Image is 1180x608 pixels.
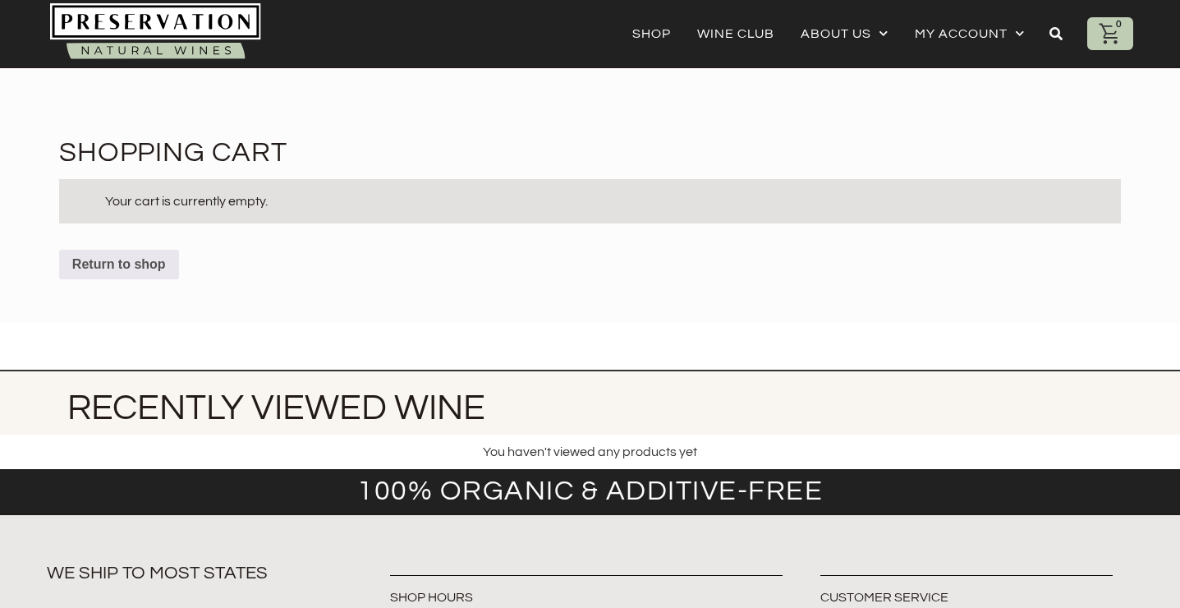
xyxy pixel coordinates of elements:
[801,22,888,45] a: About Us
[57,443,1124,461] div: You haven't viewed any products yet
[820,591,948,604] a: Customer Service
[1112,17,1127,32] div: 0
[390,588,782,606] h6: Shop hours
[59,250,179,279] a: Return to shop
[632,22,671,45] a: Shop
[50,3,260,63] img: Natural-organic-biodynamic-wine
[47,563,342,584] h6: We ship to most states
[8,477,1172,505] h2: 100% Organic & Additive-free
[59,143,1121,163] h3: Shopping Cart
[59,179,1121,223] div: Your cart is currently empty.
[632,22,1025,45] nav: Menu
[915,22,1025,45] a: My account
[697,22,774,45] a: Wine Club
[67,390,759,426] h2: Recently Viewed Wine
